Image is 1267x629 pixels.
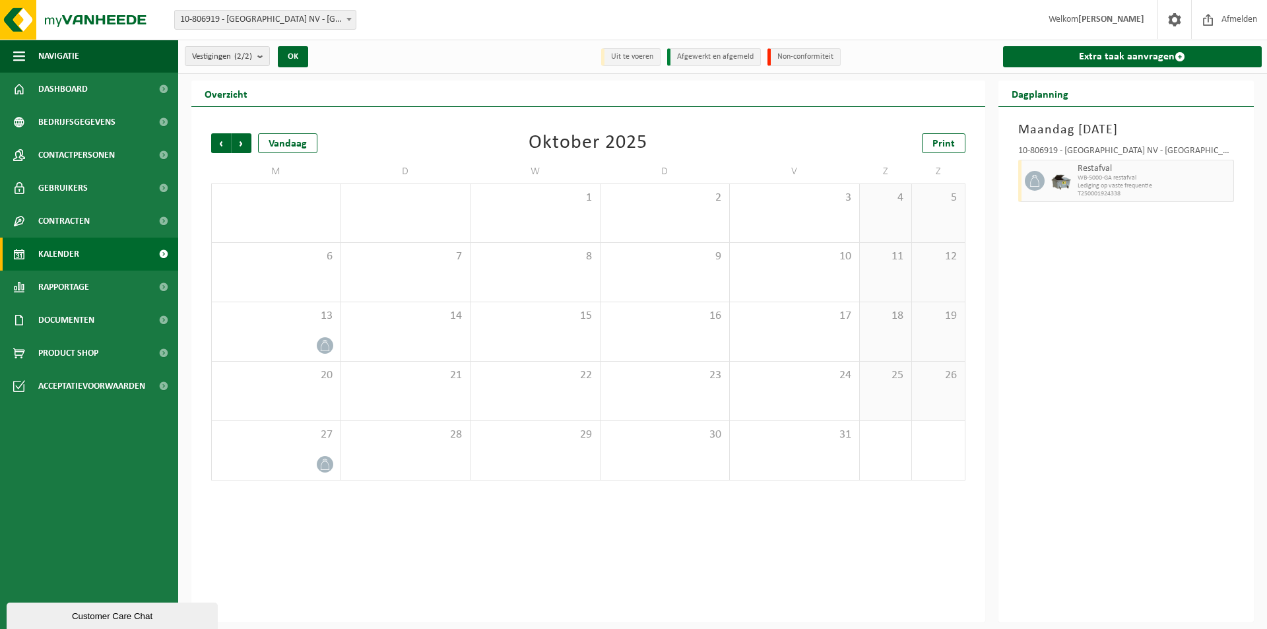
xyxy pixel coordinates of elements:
[477,191,593,205] span: 1
[185,46,270,66] button: Vestigingen(2/2)
[192,47,252,67] span: Vestigingen
[730,160,860,183] td: V
[1078,174,1231,182] span: WB-5000-GA restafval
[232,133,251,153] span: Volgende
[38,337,98,370] span: Product Shop
[348,368,464,383] span: 21
[477,428,593,442] span: 29
[218,249,334,264] span: 6
[477,249,593,264] span: 8
[1078,15,1144,24] strong: [PERSON_NAME]
[736,249,853,264] span: 10
[471,160,601,183] td: W
[607,191,723,205] span: 2
[175,11,356,29] span: 10-806919 - LAHOUSSE NV - PASSENDALE
[919,249,958,264] span: 12
[919,368,958,383] span: 26
[1018,120,1235,140] h3: Maandag [DATE]
[912,160,965,183] td: Z
[477,368,593,383] span: 22
[866,191,905,205] span: 4
[348,428,464,442] span: 28
[736,428,853,442] span: 31
[607,249,723,264] span: 9
[218,368,334,383] span: 20
[211,160,341,183] td: M
[736,368,853,383] span: 24
[278,46,308,67] button: OK
[736,309,853,323] span: 17
[174,10,356,30] span: 10-806919 - LAHOUSSE NV - PASSENDALE
[477,309,593,323] span: 15
[607,428,723,442] span: 30
[607,368,723,383] span: 23
[922,133,965,153] a: Print
[38,139,115,172] span: Contactpersonen
[7,600,220,629] iframe: chat widget
[866,309,905,323] span: 18
[38,172,88,205] span: Gebruikers
[38,370,145,403] span: Acceptatievoorwaarden
[736,191,853,205] span: 3
[38,73,88,106] span: Dashboard
[919,309,958,323] span: 19
[211,133,231,153] span: Vorige
[38,238,79,271] span: Kalender
[1003,46,1262,67] a: Extra taak aanvragen
[866,368,905,383] span: 25
[529,133,647,153] div: Oktober 2025
[38,205,90,238] span: Contracten
[919,191,958,205] span: 5
[866,249,905,264] span: 11
[601,160,731,183] td: D
[348,309,464,323] span: 14
[1078,190,1231,198] span: T250001924338
[234,52,252,61] count: (2/2)
[601,48,661,66] li: Uit te voeren
[191,81,261,106] h2: Overzicht
[860,160,913,183] td: Z
[1018,147,1235,160] div: 10-806919 - [GEOGRAPHIC_DATA] NV - [GEOGRAPHIC_DATA]
[218,309,334,323] span: 13
[998,81,1082,106] h2: Dagplanning
[1078,164,1231,174] span: Restafval
[667,48,761,66] li: Afgewerkt en afgemeld
[38,304,94,337] span: Documenten
[38,40,79,73] span: Navigatie
[348,249,464,264] span: 7
[1051,171,1071,191] img: WB-5000-GAL-GY-01
[258,133,317,153] div: Vandaag
[341,160,471,183] td: D
[38,271,89,304] span: Rapportage
[932,139,955,149] span: Print
[767,48,841,66] li: Non-conformiteit
[607,309,723,323] span: 16
[1078,182,1231,190] span: Lediging op vaste frequentie
[218,428,334,442] span: 27
[38,106,115,139] span: Bedrijfsgegevens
